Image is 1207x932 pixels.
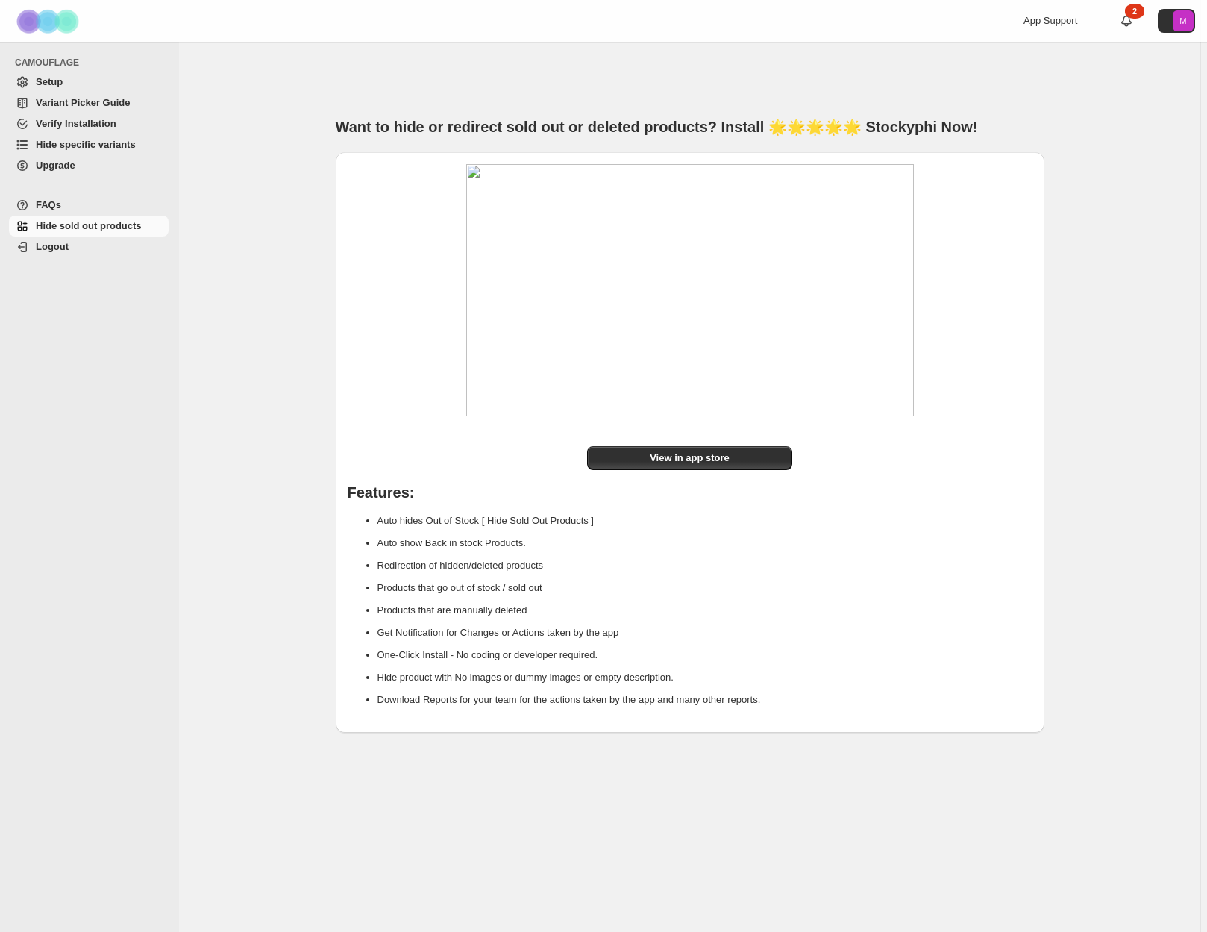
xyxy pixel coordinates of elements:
h1: Want to hide or redirect sold out or deleted products? Install 🌟🌟🌟🌟🌟 Stockyphi Now! [336,116,1044,137]
button: Avatar with initials M [1158,9,1195,33]
a: Logout [9,237,169,257]
li: Download Reports for your team for the actions taken by the app and many other reports. [377,689,1032,711]
li: Auto hides Out of Stock [ Hide Sold Out Products ] [377,510,1032,532]
img: Camouflage [12,1,87,42]
a: Verify Installation [9,113,169,134]
span: CAMOUFLAGE [15,57,172,69]
span: Setup [36,76,63,87]
a: Upgrade [9,155,169,176]
span: Verify Installation [36,118,116,129]
a: Hide sold out products [9,216,169,237]
span: View in app store [650,451,730,466]
li: One-Click Install - No coding or developer required. [377,644,1032,666]
h1: Features: [348,485,1032,500]
a: Hide specific variants [9,134,169,155]
span: Variant Picker Guide [36,97,130,108]
span: App Support [1023,15,1077,26]
a: FAQs [9,195,169,216]
span: Upgrade [36,160,75,171]
text: M [1179,16,1186,25]
img: image [466,164,914,416]
span: Logout [36,241,69,252]
li: Redirection of hidden/deleted products [377,554,1032,577]
a: View in app store [587,446,792,470]
li: Hide product with No images or dummy images or empty description. [377,666,1032,689]
li: Get Notification for Changes or Actions taken by the app [377,622,1032,644]
li: Products that are manually deleted [377,599,1032,622]
a: Variant Picker Guide [9,93,169,113]
span: Hide specific variants [36,139,136,150]
span: Avatar with initials M [1173,10,1194,31]
li: Auto show Back in stock Products. [377,532,1032,554]
span: Hide sold out products [36,220,142,231]
a: 2 [1119,13,1134,28]
li: Products that go out of stock / sold out [377,577,1032,599]
div: 2 [1125,4,1144,19]
span: FAQs [36,199,61,210]
a: Setup [9,72,169,93]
